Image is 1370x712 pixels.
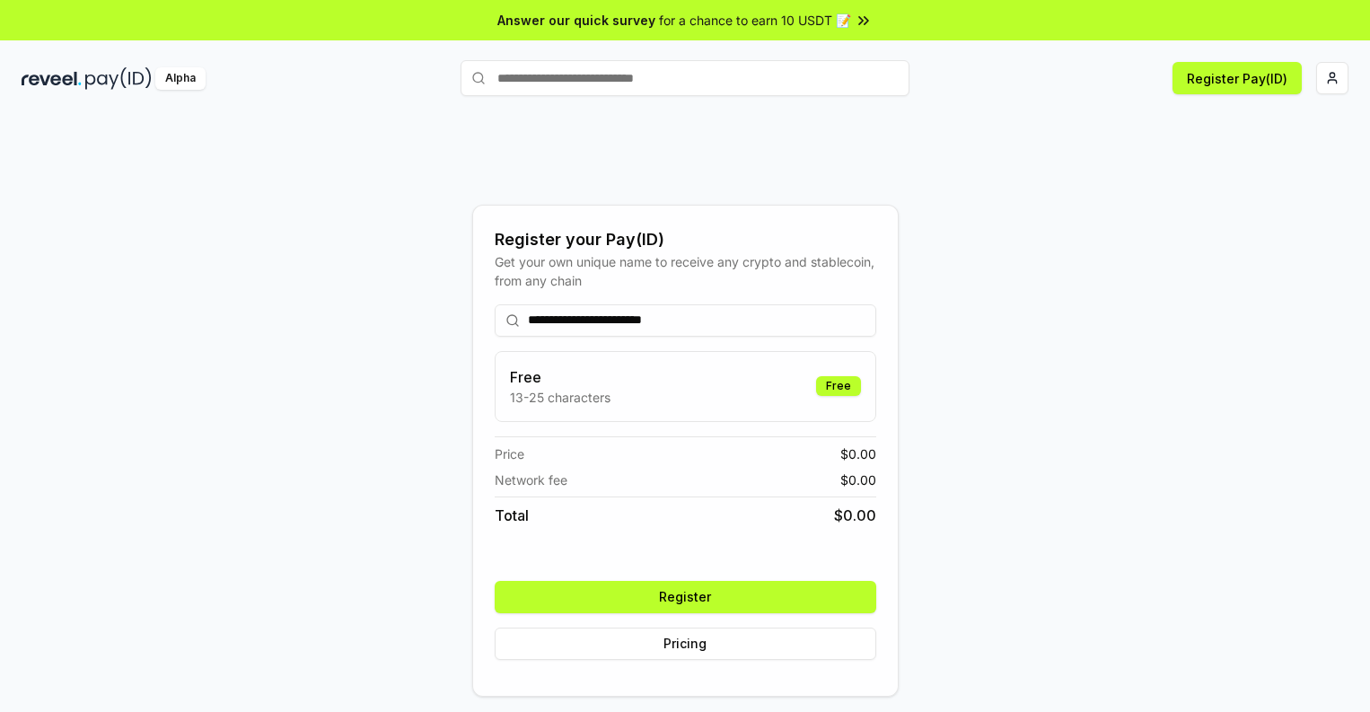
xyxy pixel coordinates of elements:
[495,470,567,489] span: Network fee
[155,67,206,90] div: Alpha
[834,505,876,526] span: $ 0.00
[495,444,524,463] span: Price
[85,67,152,90] img: pay_id
[659,11,851,30] span: for a chance to earn 10 USDT 📝
[510,388,610,407] p: 13-25 characters
[495,227,876,252] div: Register your Pay(ID)
[497,11,655,30] span: Answer our quick survey
[495,505,529,526] span: Total
[495,628,876,660] button: Pricing
[840,444,876,463] span: $ 0.00
[495,252,876,290] div: Get your own unique name to receive any crypto and stablecoin, from any chain
[495,581,876,613] button: Register
[1172,62,1302,94] button: Register Pay(ID)
[816,376,861,396] div: Free
[840,470,876,489] span: $ 0.00
[22,67,82,90] img: reveel_dark
[510,366,610,388] h3: Free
